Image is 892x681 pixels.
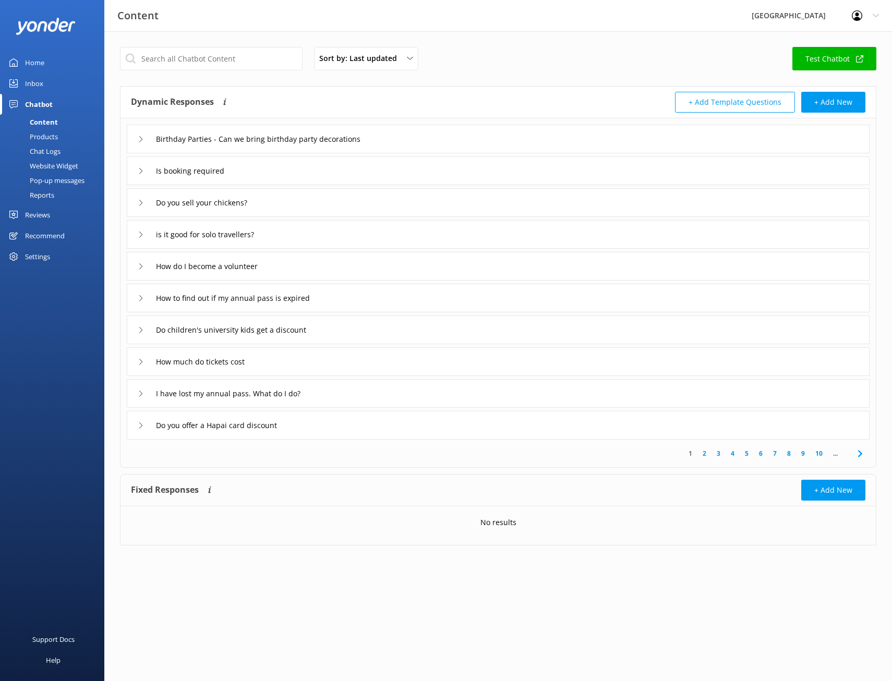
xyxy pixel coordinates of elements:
span: Sort by: Last updated [319,53,403,64]
div: Website Widget [6,159,78,173]
a: Test Chatbot [792,47,876,70]
button: + Add Template Questions [675,92,795,113]
a: 6 [754,448,768,458]
a: Reports [6,188,104,202]
div: Reports [6,188,54,202]
p: No results [480,517,516,528]
a: 3 [712,448,726,458]
button: + Add New [801,480,865,501]
a: 1 [683,448,697,458]
div: Content [6,115,58,129]
a: 2 [697,448,712,458]
div: Pop-up messages [6,173,85,188]
a: 7 [768,448,782,458]
a: 4 [726,448,740,458]
h3: Content [117,7,159,24]
h4: Fixed Responses [131,480,199,501]
div: Help [46,650,61,671]
button: + Add New [801,92,865,113]
div: Chatbot [25,94,53,115]
h4: Dynamic Responses [131,92,214,113]
img: yonder-white-logo.png [16,18,76,35]
span: ... [828,448,843,458]
div: Recommend [25,225,65,246]
a: Products [6,129,104,144]
div: Home [25,52,44,73]
a: 10 [810,448,828,458]
div: Chat Logs [6,144,61,159]
div: Inbox [25,73,43,94]
a: Chat Logs [6,144,104,159]
div: Reviews [25,204,50,225]
a: Website Widget [6,159,104,173]
a: 5 [740,448,754,458]
a: 9 [796,448,810,458]
input: Search all Chatbot Content [120,47,303,70]
a: Pop-up messages [6,173,104,188]
div: Settings [25,246,50,267]
div: Support Docs [32,629,75,650]
a: 8 [782,448,796,458]
a: Content [6,115,104,129]
div: Products [6,129,58,144]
